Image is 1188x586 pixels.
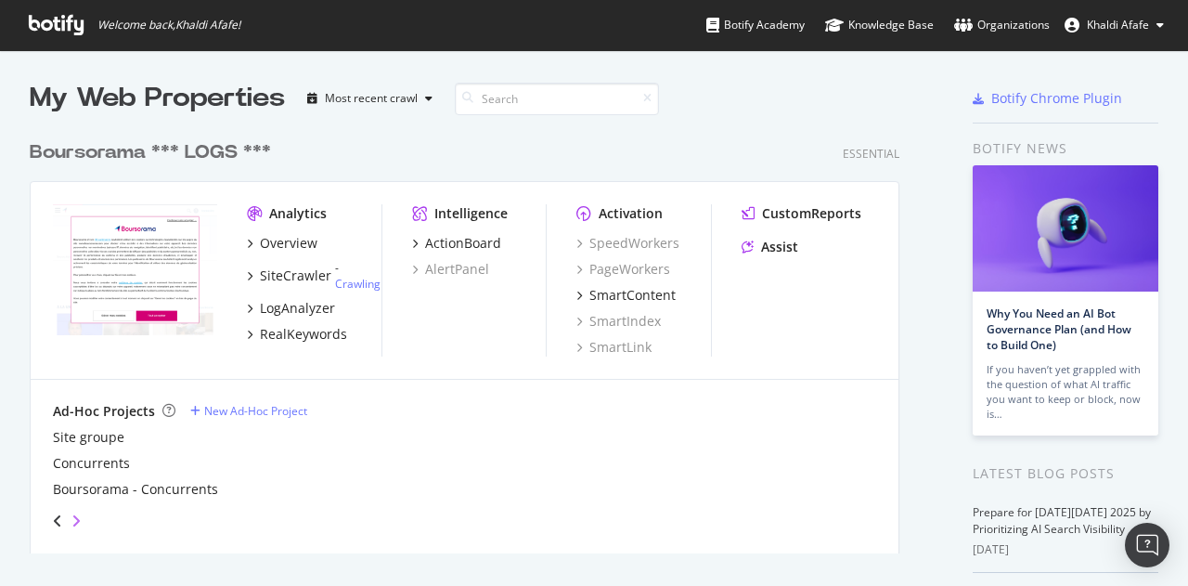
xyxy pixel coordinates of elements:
[335,260,381,292] div: -
[762,204,861,223] div: CustomReports
[973,89,1122,108] a: Botify Chrome Plugin
[53,480,218,499] a: Boursorama - Concurrents
[260,299,335,318] div: LogAnalyzer
[706,16,805,34] div: Botify Academy
[247,325,347,344] a: RealKeywords
[973,165,1158,292] img: Why You Need an AI Bot Governance Plan (and How to Build One)
[412,234,501,253] a: ActionBoard
[412,260,489,279] a: AlertPanel
[434,204,508,223] div: Intelligence
[973,463,1158,484] div: Latest Blog Posts
[1087,17,1149,33] span: Khaldi Afafe
[190,403,307,419] a: New Ad-Hoc Project
[260,234,317,253] div: Overview
[742,204,861,223] a: CustomReports
[325,93,418,104] div: Most recent crawl
[247,234,317,253] a: Overview
[53,402,155,421] div: Ad-Hoc Projects
[425,234,501,253] div: ActionBoard
[761,238,798,256] div: Assist
[269,204,327,223] div: Analytics
[825,16,934,34] div: Knowledge Base
[247,299,335,318] a: LogAnalyzer
[97,18,240,33] span: Welcome back, Khaldi Afafe !
[576,338,652,357] a: SmartLink
[576,260,670,279] a: PageWorkers
[30,80,285,117] div: My Web Properties
[300,84,440,113] button: Most recent crawl
[455,83,659,115] input: Search
[843,146,899,162] div: Essential
[576,312,661,331] a: SmartIndex
[991,89,1122,108] div: Botify Chrome Plugin
[742,238,798,256] a: Assist
[53,428,124,447] a: Site groupe
[973,504,1151,537] a: Prepare for [DATE][DATE] 2025 by Prioritizing AI Search Visibility
[1125,523,1169,567] div: Open Intercom Messenger
[987,306,1131,353] a: Why You Need an AI Bot Governance Plan (and How to Build One)
[973,541,1158,558] div: [DATE]
[53,454,130,473] a: Concurrents
[30,117,914,553] div: grid
[973,138,1158,159] div: Botify news
[599,204,663,223] div: Activation
[987,362,1144,422] div: If you haven’t yet grappled with the question of what AI traffic you want to keep or block, now is…
[576,234,679,253] a: SpeedWorkers
[576,286,676,305] a: SmartContent
[1050,10,1179,40] button: Khaldi Afafe
[589,286,676,305] div: SmartContent
[70,512,83,530] div: angle-right
[260,267,331,285] div: SiteCrawler
[335,276,381,292] a: Crawling
[45,506,70,536] div: angle-left
[53,204,217,336] img: boursorama.com
[954,16,1050,34] div: Organizations
[260,325,347,344] div: RealKeywords
[247,260,381,292] a: SiteCrawler- Crawling
[204,403,307,419] div: New Ad-Hoc Project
